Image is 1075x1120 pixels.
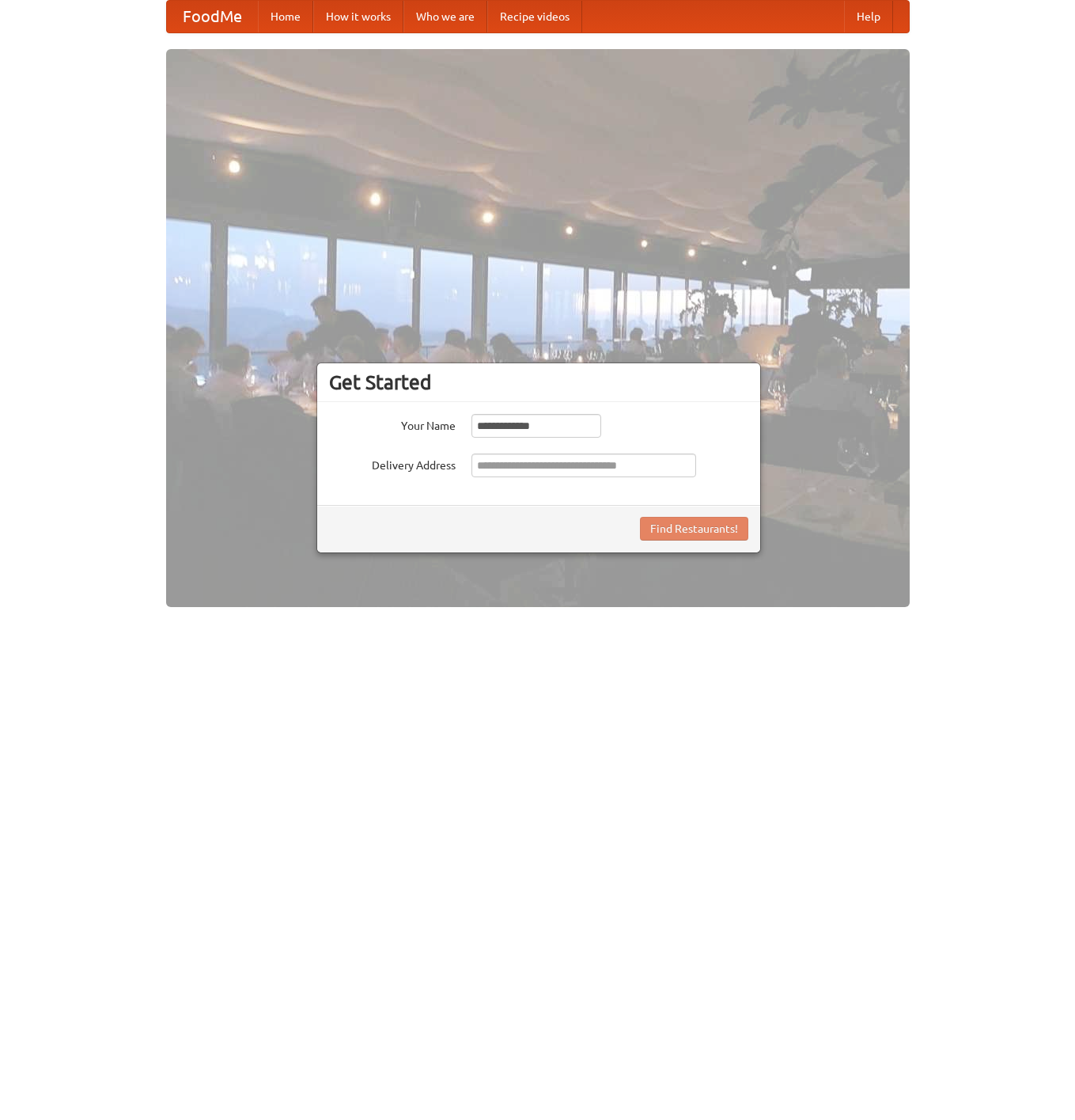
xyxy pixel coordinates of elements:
[313,1,403,32] a: How it works
[329,370,748,394] h3: Get Started
[329,454,456,473] label: Delivery Address
[844,1,893,32] a: Help
[329,414,456,434] label: Your Name
[403,1,487,32] a: Who we are
[167,1,258,32] a: FoodMe
[640,517,748,541] button: Find Restaurants!
[487,1,582,32] a: Recipe videos
[258,1,313,32] a: Home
